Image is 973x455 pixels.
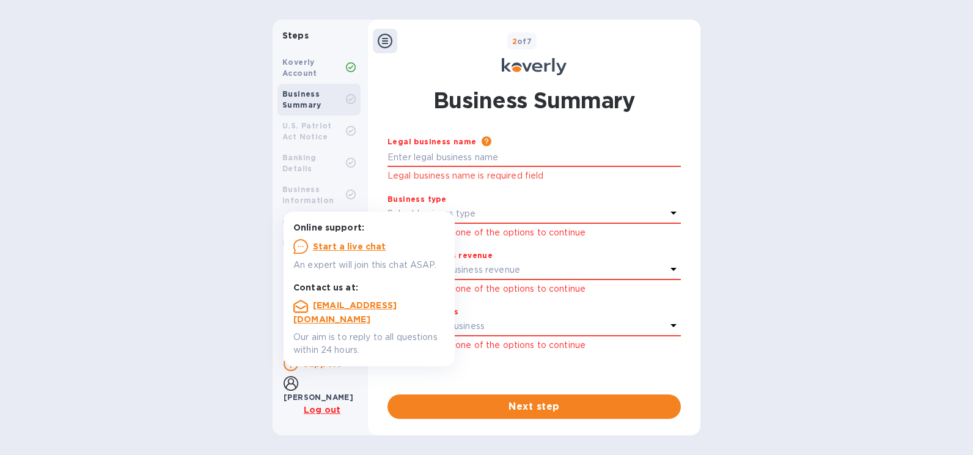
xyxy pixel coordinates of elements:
button: Next step [387,394,681,419]
p: You should pick one of the options to continue [387,226,681,239]
h1: Business Summary [433,85,635,116]
u: Log out [304,405,340,415]
p: Select business type [387,207,476,220]
b: Legal business name [387,137,477,146]
b: Business Information [282,185,334,205]
b: Contact us at: [293,283,358,292]
b: Signature [282,239,325,248]
b: Steps [282,31,309,40]
b: U.S. Patriot Act Notice [282,121,332,141]
b: Koverly Account [282,57,317,78]
b: Business Summary [282,89,321,109]
b: Online support: [293,223,364,232]
u: Start a live chat [313,242,386,251]
b: Business type [387,194,446,204]
span: Next step [397,399,671,414]
p: You should pick one of the options to continue [387,339,681,352]
b: of 7 [512,37,532,46]
b: Banking Details [282,153,317,173]
span: 2 [512,37,517,46]
input: Enter legal business name [387,149,681,167]
b: [PERSON_NAME] [284,393,353,402]
b: Ownership [282,217,327,226]
p: Our aim is to reply to all questions within 24 hours. [293,331,445,357]
a: [EMAIL_ADDRESS][DOMAIN_NAME] [293,300,397,324]
p: Legal business name is required field [387,169,681,183]
p: You should pick one of the options to continue [387,283,681,295]
p: An expert will join this chat ASAP. [293,259,445,272]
